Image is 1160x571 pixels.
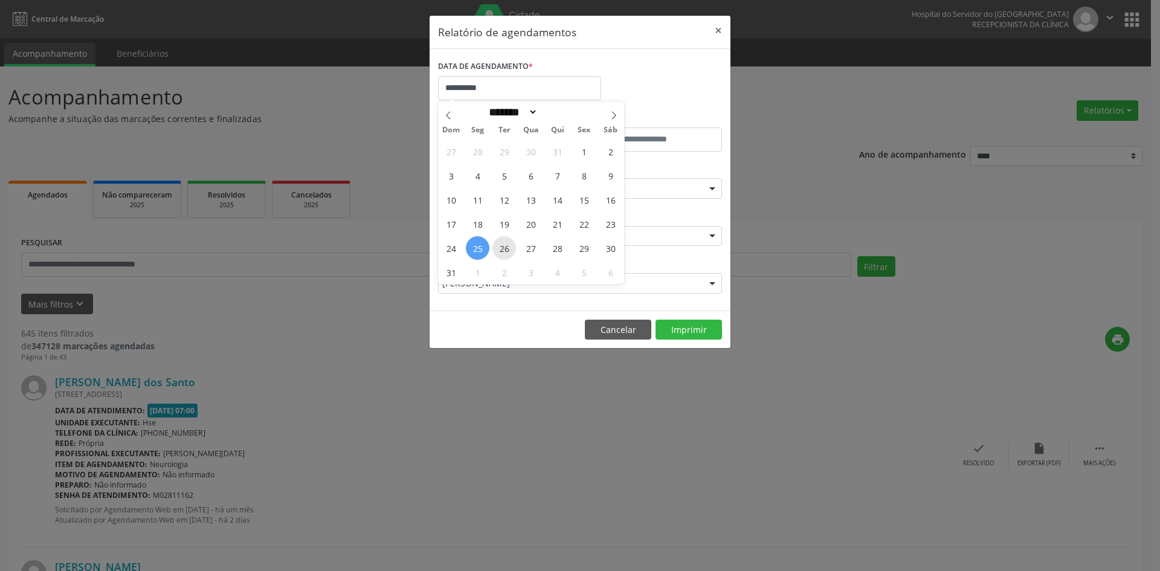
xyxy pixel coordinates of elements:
span: Seg [465,126,491,134]
span: Agosto 22, 2025 [572,212,596,236]
span: Agosto 16, 2025 [599,188,622,211]
span: Ter [491,126,518,134]
span: Agosto 28, 2025 [546,236,569,260]
label: ATÉ [583,109,722,127]
span: Agosto 31, 2025 [439,260,463,284]
span: Agosto 2, 2025 [599,140,622,163]
span: Setembro 4, 2025 [546,260,569,284]
span: Agosto 23, 2025 [599,212,622,236]
select: Month [485,106,538,118]
span: Agosto 20, 2025 [519,212,543,236]
span: Sáb [598,126,624,134]
button: Imprimir [656,320,722,340]
input: Year [538,106,578,118]
span: Agosto 13, 2025 [519,188,543,211]
span: Agosto 3, 2025 [439,164,463,187]
span: Agosto 1, 2025 [572,140,596,163]
span: Agosto 12, 2025 [492,188,516,211]
span: Agosto 15, 2025 [572,188,596,211]
span: Qua [518,126,544,134]
label: DATA DE AGENDAMENTO [438,57,533,76]
span: Agosto 26, 2025 [492,236,516,260]
span: Agosto 19, 2025 [492,212,516,236]
span: Julho 30, 2025 [519,140,543,163]
span: Setembro 2, 2025 [492,260,516,284]
span: Dom [438,126,465,134]
span: Agosto 8, 2025 [572,164,596,187]
span: Agosto 10, 2025 [439,188,463,211]
span: Qui [544,126,571,134]
h5: Relatório de agendamentos [438,24,576,40]
span: Agosto 17, 2025 [439,212,463,236]
button: Close [706,16,730,45]
span: Setembro 1, 2025 [466,260,489,284]
span: Setembro 6, 2025 [599,260,622,284]
span: Julho 31, 2025 [546,140,569,163]
span: Agosto 18, 2025 [466,212,489,236]
span: Agosto 7, 2025 [546,164,569,187]
span: Setembro 5, 2025 [572,260,596,284]
span: Agosto 14, 2025 [546,188,569,211]
span: Agosto 24, 2025 [439,236,463,260]
span: Julho 27, 2025 [439,140,463,163]
span: Sex [571,126,598,134]
span: Agosto 25, 2025 [466,236,489,260]
span: Agosto 5, 2025 [492,164,516,187]
span: Julho 28, 2025 [466,140,489,163]
span: Agosto 11, 2025 [466,188,489,211]
span: Agosto 29, 2025 [572,236,596,260]
span: Agosto 27, 2025 [519,236,543,260]
span: Setembro 3, 2025 [519,260,543,284]
button: Cancelar [585,320,651,340]
span: Agosto 4, 2025 [466,164,489,187]
span: Agosto 21, 2025 [546,212,569,236]
span: Agosto 6, 2025 [519,164,543,187]
span: Agosto 30, 2025 [599,236,622,260]
span: Julho 29, 2025 [492,140,516,163]
span: Agosto 9, 2025 [599,164,622,187]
